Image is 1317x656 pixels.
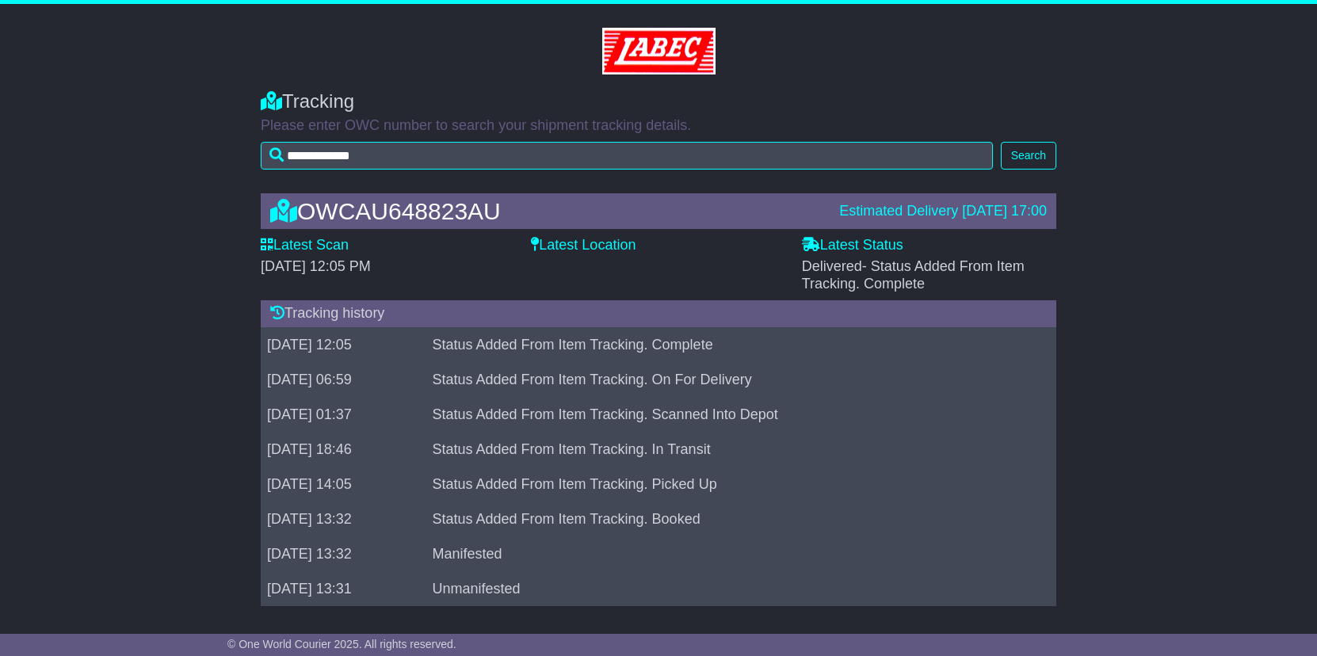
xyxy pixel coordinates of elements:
[261,432,426,467] td: [DATE] 18:46
[802,237,903,254] label: Latest Status
[426,432,1034,467] td: Status Added From Item Tracking. In Transit
[802,258,1025,292] span: - Status Added From Item Tracking. Complete
[261,258,371,274] span: [DATE] 12:05 PM
[261,300,1056,327] div: Tracking history
[261,90,1056,113] div: Tracking
[261,117,1056,135] p: Please enter OWC number to search your shipment tracking details.
[426,502,1034,536] td: Status Added From Item Tracking. Booked
[426,362,1034,397] td: Status Added From Item Tracking. On For Delivery
[426,467,1034,502] td: Status Added From Item Tracking. Picked Up
[426,327,1034,362] td: Status Added From Item Tracking. Complete
[261,362,426,397] td: [DATE] 06:59
[802,258,1025,292] span: Delivered
[261,467,426,502] td: [DATE] 14:05
[426,397,1034,432] td: Status Added From Item Tracking. Scanned Into Depot
[227,638,456,650] span: © One World Courier 2025. All rights reserved.
[261,327,426,362] td: [DATE] 12:05
[602,28,716,74] img: GetCustomerLogo
[531,237,636,254] label: Latest Location
[261,571,426,606] td: [DATE] 13:31
[261,237,349,254] label: Latest Scan
[426,571,1034,606] td: Unmanifested
[426,536,1034,571] td: Manifested
[261,536,426,571] td: [DATE] 13:32
[1001,142,1056,170] button: Search
[261,502,426,536] td: [DATE] 13:32
[839,203,1047,220] div: Estimated Delivery [DATE] 17:00
[262,198,831,224] div: OWCAU648823AU
[261,397,426,432] td: [DATE] 01:37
